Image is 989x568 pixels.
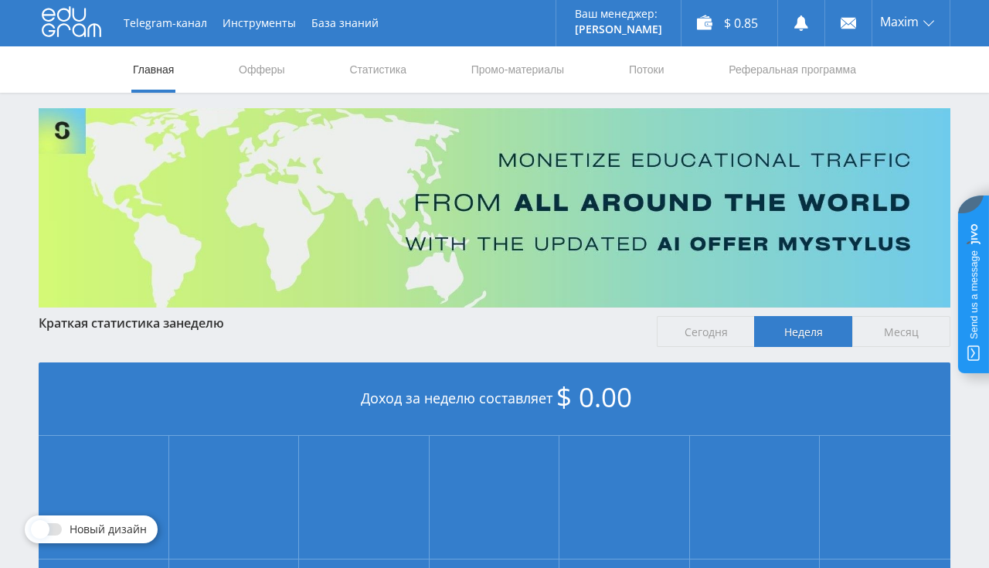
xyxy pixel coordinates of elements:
[39,362,950,436] div: Доход за неделю составляет
[348,46,408,93] a: Статистика
[754,316,852,347] span: Неделя
[852,316,950,347] span: Месяц
[575,23,662,36] p: [PERSON_NAME]
[470,46,566,93] a: Промо-материалы
[575,8,662,20] p: Ваш менеджер:
[131,46,175,93] a: Главная
[39,108,950,308] img: Banner
[727,46,858,93] a: Реферальная программа
[176,315,224,332] span: неделю
[39,316,641,330] div: Краткая статистика за
[627,46,666,93] a: Потоки
[657,316,755,347] span: Сегодня
[237,46,287,93] a: Офферы
[70,523,147,536] span: Новый дизайн
[880,15,919,28] span: Maxim
[556,379,632,415] span: $ 0.00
